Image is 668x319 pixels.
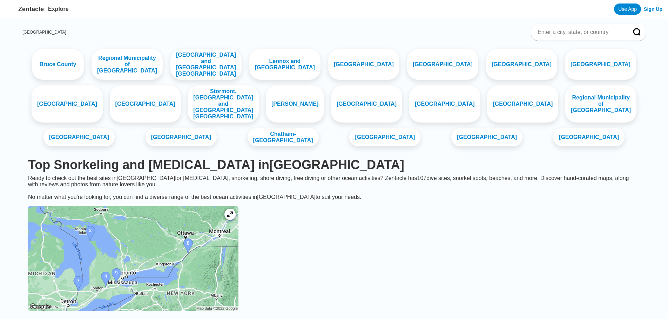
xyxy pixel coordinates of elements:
[407,49,478,80] a: [GEOGRAPHIC_DATA]
[328,49,399,80] a: [GEOGRAPHIC_DATA]
[248,128,319,146] a: Chatham-[GEOGRAPHIC_DATA]
[644,6,662,12] a: Sign Up
[6,4,44,15] a: Zentacle logoZentacle
[537,29,623,36] input: Enter a city, state, or country
[48,6,69,12] a: Explore
[349,128,420,146] a: [GEOGRAPHIC_DATA]
[92,49,163,80] a: Regional Municipality of [GEOGRAPHIC_DATA]
[331,85,402,123] a: [GEOGRAPHIC_DATA]
[22,200,244,318] a: Ontario dive site map
[451,128,522,146] a: [GEOGRAPHIC_DATA]
[43,128,115,146] a: [GEOGRAPHIC_DATA]
[565,49,636,80] a: [GEOGRAPHIC_DATA]
[553,128,625,146] a: [GEOGRAPHIC_DATA]
[409,85,480,123] a: [GEOGRAPHIC_DATA]
[266,85,324,123] a: [PERSON_NAME]
[565,85,636,123] a: Regional Municipality of [GEOGRAPHIC_DATA]
[486,49,557,80] a: [GEOGRAPHIC_DATA]
[28,206,238,311] img: Ontario dive site map
[28,158,640,172] h1: Top Snorkeling and [MEDICAL_DATA] in [GEOGRAPHIC_DATA]
[32,49,84,80] a: Bruce County
[146,128,217,146] a: [GEOGRAPHIC_DATA]
[6,4,17,15] img: Zentacle logo
[22,30,66,35] a: [GEOGRAPHIC_DATA]
[249,49,320,80] a: Lennox and [GEOGRAPHIC_DATA]
[22,175,646,200] div: Ready to check out the best sites in [GEOGRAPHIC_DATA] for [MEDICAL_DATA], snorkeling, shore divi...
[188,85,259,123] a: Stormont, [GEOGRAPHIC_DATA] and [GEOGRAPHIC_DATA] [GEOGRAPHIC_DATA]
[32,85,103,123] a: [GEOGRAPHIC_DATA]
[18,6,44,13] span: Zentacle
[110,85,181,123] a: [GEOGRAPHIC_DATA]
[170,49,242,80] a: [GEOGRAPHIC_DATA] and [GEOGRAPHIC_DATA] [GEOGRAPHIC_DATA]
[487,85,558,123] a: [GEOGRAPHIC_DATA]
[614,4,641,15] a: Use App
